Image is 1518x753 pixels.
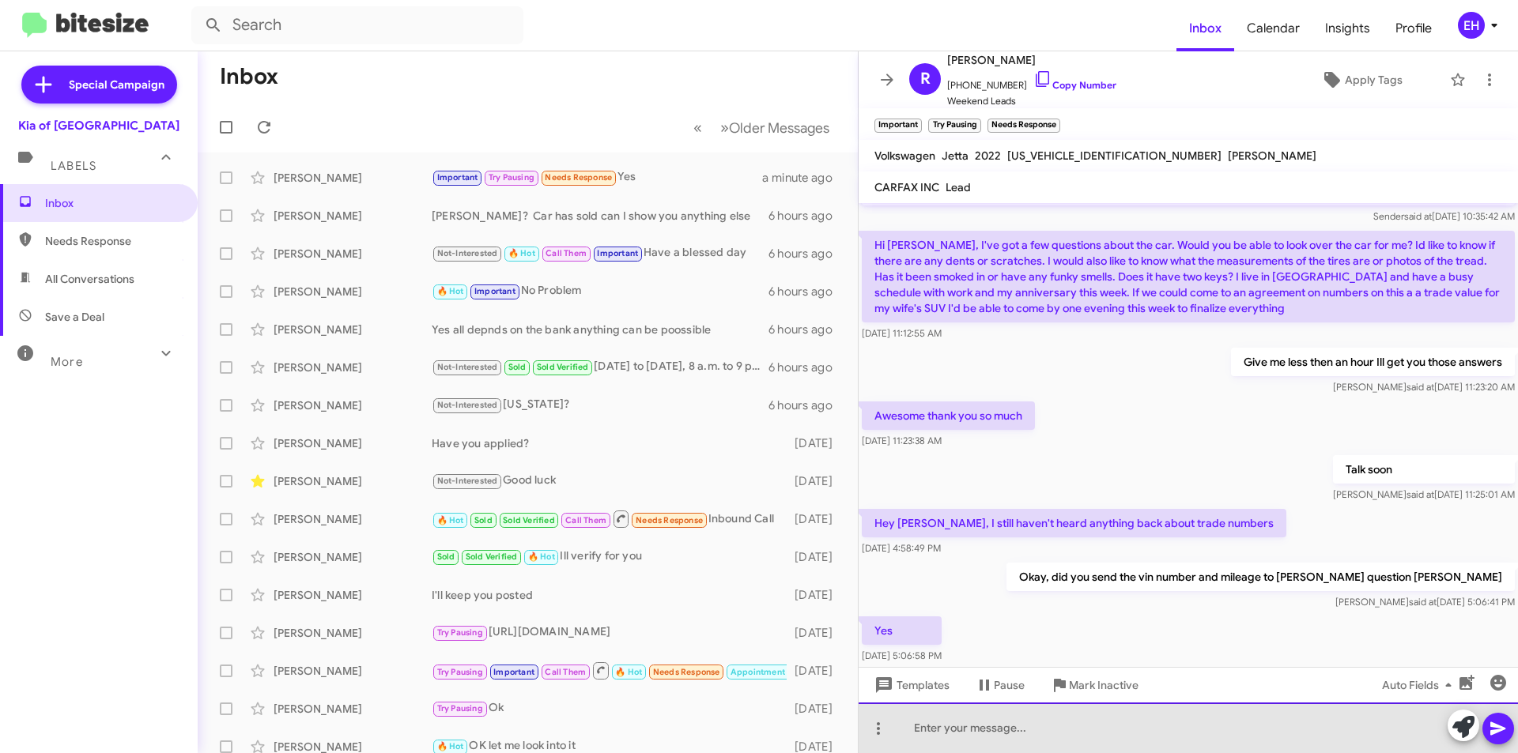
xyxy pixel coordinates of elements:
[51,355,83,369] span: More
[1373,210,1515,222] span: Sender [DATE] 10:35:42 AM
[220,64,278,89] h1: Inbox
[862,435,942,446] span: [DATE] 11:23:38 AM
[474,286,515,296] span: Important
[1228,149,1316,163] span: [PERSON_NAME]
[787,473,845,489] div: [DATE]
[437,667,483,677] span: Try Pausing
[1382,671,1458,699] span: Auto Fields
[729,119,829,137] span: Older Messages
[466,552,518,562] span: Sold Verified
[1280,66,1442,94] button: Apply Tags
[274,284,432,299] div: [PERSON_NAME]
[546,248,587,258] span: Call Them
[474,515,493,525] span: Sold
[432,208,768,224] div: [PERSON_NAME]? Car has sold can I show you anything else
[437,552,455,562] span: Sold
[69,77,164,92] span: Special Campaign
[1407,488,1434,500] span: said at
[508,248,535,258] span: 🔥 Hot
[545,667,586,677] span: Call Them
[437,703,483,713] span: Try Pausing
[862,616,942,645] p: Yes
[432,623,787,642] div: [URL][DOMAIN_NAME]
[1383,6,1444,51] a: Profile
[975,149,1001,163] span: 2022
[432,282,768,300] div: No Problem
[432,548,787,566] div: Ill verify for you
[731,667,800,677] span: Appointment Set
[432,396,768,414] div: [US_STATE]?
[768,208,845,224] div: 6 hours ago
[987,119,1060,133] small: Needs Response
[768,246,845,262] div: 6 hours ago
[18,118,179,134] div: Kia of [GEOGRAPHIC_DATA]
[437,248,498,258] span: Not-Interested
[787,549,845,565] div: [DATE]
[493,667,534,677] span: Important
[947,93,1116,109] span: Weekend Leads
[768,397,845,413] div: 6 hours ago
[787,663,845,679] div: [DATE]
[787,511,845,527] div: [DATE]
[432,587,787,603] div: I'll keep you posted
[1345,66,1403,94] span: Apply Tags
[787,587,845,603] div: [DATE]
[437,741,464,751] span: 🔥 Hot
[1231,348,1515,376] p: Give me less then an hour Ill get you those answers
[994,671,1025,699] span: Pause
[871,671,950,699] span: Templates
[1176,6,1234,51] span: Inbox
[862,649,942,661] span: [DATE] 5:06:58 PM
[565,515,606,525] span: Call Them
[45,195,179,211] span: Inbox
[1312,6,1383,51] a: Insights
[432,168,762,186] div: Yes
[274,549,432,565] div: [PERSON_NAME]
[928,119,980,133] small: Try Pausing
[432,435,787,451] div: Have you applied?
[862,509,1286,537] p: Hey [PERSON_NAME], I still haven't heard anything back about trade numbers
[1007,149,1222,163] span: [US_VEHICLE_IDENTIFICATION_NUMBER]
[947,51,1116,70] span: [PERSON_NAME]
[859,671,962,699] button: Templates
[942,149,969,163] span: Jetta
[874,180,939,194] span: CARFAX INC
[615,667,642,677] span: 🔥 Hot
[432,358,768,376] div: [DATE] to [DATE], 8 a.m. to 9 p.m. (Eastern) [PHONE_NUMBER]
[1404,210,1432,222] span: said at
[51,159,96,173] span: Labels
[432,509,787,529] div: Inbound Call
[636,515,703,525] span: Needs Response
[1369,671,1471,699] button: Auto Fields
[762,170,845,186] div: a minute ago
[432,699,787,717] div: Ok
[432,472,787,490] div: Good luck
[787,625,845,641] div: [DATE]
[920,66,931,92] span: R
[768,284,845,299] div: 6 hours ago
[768,360,845,375] div: 6 hours ago
[274,170,432,186] div: [PERSON_NAME]
[274,322,432,337] div: [PERSON_NAME]
[45,271,134,287] span: All Conversations
[528,552,555,562] span: 🔥 Hot
[274,663,432,679] div: [PERSON_NAME]
[874,149,935,163] span: Volkswagen
[537,362,589,372] span: Sold Verified
[1333,488,1515,500] span: [PERSON_NAME] [DATE] 11:25:01 AM
[1458,12,1485,39] div: EH
[437,172,478,183] span: Important
[437,476,498,486] span: Not-Interested
[1033,79,1116,91] a: Copy Number
[432,661,787,680] div: Inbound Call
[437,627,483,638] span: Try Pausing
[685,111,839,144] nav: Page navigation example
[711,111,839,144] button: Next
[862,231,1515,322] p: Hi [PERSON_NAME], I've got a few questions about the car. Would you be able to look over the car ...
[1234,6,1312,51] a: Calendar
[962,671,1037,699] button: Pause
[274,246,432,262] div: [PERSON_NAME]
[862,542,941,554] span: [DATE] 4:58:49 PM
